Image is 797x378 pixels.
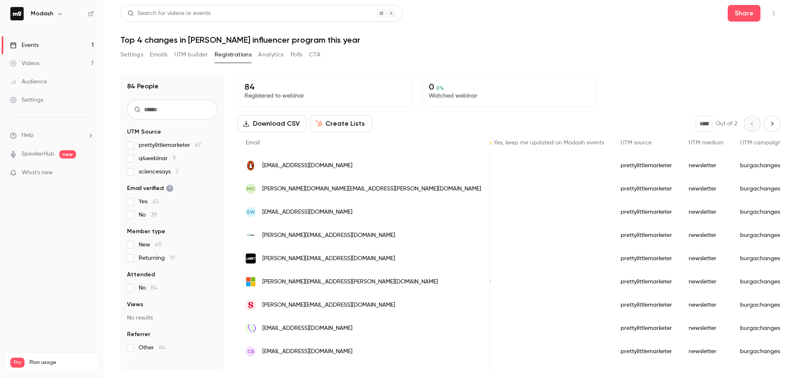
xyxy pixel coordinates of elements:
span: new [59,150,76,159]
span: 84 [159,345,166,351]
span: Attended [127,271,155,279]
span: Other [139,344,166,352]
span: Pro [10,358,24,368]
span: Email [246,140,260,146]
div: newsletter [680,293,732,317]
span: UTM medium [689,140,724,146]
span: [PERSON_NAME][DOMAIN_NAME][EMAIL_ADDRESS][PERSON_NAME][DOMAIN_NAME] [262,185,481,193]
span: [EMAIL_ADDRESS][DOMAIN_NAME] [262,324,352,333]
img: penguinrandomhouse.co.uk [246,161,256,171]
div: newsletter [680,270,732,293]
div: burgachanges [732,200,790,224]
span: [PERSON_NAME][EMAIL_ADDRESS][DOMAIN_NAME] [262,301,395,310]
img: slice.agency [246,300,256,310]
span: Email verified [127,184,174,193]
span: Yes [139,198,159,206]
span: UTM source [621,140,652,146]
span: [PERSON_NAME][EMAIL_ADDRESS][DOMAIN_NAME] [262,254,395,263]
button: Analytics [258,48,284,61]
button: Share [728,5,760,22]
span: New [139,241,162,249]
div: newsletter [680,317,732,340]
div: burgachanges [732,340,790,363]
div: prettylittlemarketer [612,317,680,340]
button: Polls [291,48,303,61]
span: 84 [151,285,157,291]
span: 9 [173,156,176,161]
span: [PERSON_NAME][EMAIL_ADDRESS][PERSON_NAME][DOMAIN_NAME] [262,278,438,286]
button: Registrations [215,48,252,61]
div: Audience [10,78,47,86]
p: No results [127,314,218,322]
p: 0 [429,82,589,92]
button: CTA [309,48,320,61]
p: Registered to webinar [244,92,405,100]
div: prettylittlemarketer [612,340,680,363]
span: Referrer [127,330,150,339]
div: prettylittlemarketer [612,177,680,200]
div: prettylittlemarketer [612,270,680,293]
span: 45 [152,199,159,205]
span: UTM Source [127,128,161,136]
span: 0 % [436,85,444,91]
span: CB [247,348,254,355]
img: dicotomia.co [246,323,256,333]
div: newsletter [680,154,732,177]
p: Watched webinar [429,92,589,100]
button: UTM builder [174,48,208,61]
h1: Top 4 changes in [PERSON_NAME] influencer program this year [120,35,780,45]
span: No [139,211,157,219]
span: 7 [176,169,178,175]
span: No [139,284,157,292]
p: 84 [244,82,405,92]
span: [EMAIL_ADDRESS][DOMAIN_NAME] [262,161,352,170]
span: Member type [127,227,165,236]
img: outlook.com [246,277,256,287]
div: burgachanges [732,270,790,293]
div: burgachanges [732,154,790,177]
button: Emails [150,48,167,61]
span: Views [127,300,143,309]
h1: 84 People [127,81,159,91]
div: burgachanges [732,317,790,340]
span: 39 [151,212,157,218]
iframe: Noticeable Trigger [84,169,94,177]
div: newsletter [680,247,732,270]
img: gensocial.co.uk [246,230,256,240]
span: Plan usage [29,359,93,366]
div: prettylittlemarketer [612,224,680,247]
div: newsletter [680,177,732,200]
span: MO [247,185,255,193]
div: Events [10,41,39,49]
div: burgachanges [732,177,790,200]
span: 19 [170,255,175,261]
li: help-dropdown-opener [10,131,94,140]
button: Download CSV [237,115,307,132]
span: [PERSON_NAME][EMAIL_ADDRESS][DOMAIN_NAME] [262,231,395,240]
div: Videos [10,59,39,68]
span: sciencesays [139,168,178,176]
div: Search for videos or events [127,9,210,18]
div: burgachanges [732,293,790,317]
div: newsletter [680,200,732,224]
button: Create Lists [310,115,372,132]
img: lane7.co.uk [246,254,256,263]
div: newsletter [680,224,732,247]
div: burgachanges [732,224,790,247]
h6: Modash [31,10,53,18]
div: burgachanges [732,247,790,270]
div: prettylittlemarketer [612,247,680,270]
section: facet-groups [127,128,218,352]
span: UTM campaign [740,140,781,146]
span: 65 [155,242,162,248]
a: SpeakerHub [22,150,54,159]
span: What's new [22,168,53,177]
span: 👈 Yes, keep me updated on Modash events [485,140,604,146]
span: Returning [139,254,175,262]
span: [EMAIL_ADDRESS][DOMAIN_NAME] [262,208,352,217]
span: q4webinar [139,154,176,163]
div: prettylittlemarketer [612,293,680,317]
p: Out of 2 [716,119,737,128]
img: Modash [10,7,24,20]
span: 67 [195,142,201,148]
